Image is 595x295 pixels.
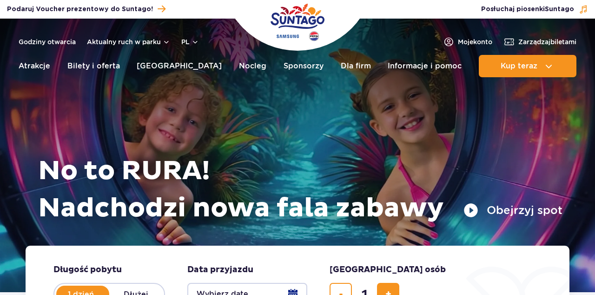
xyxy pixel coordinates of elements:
[181,37,199,47] button: pl
[330,264,446,275] span: [GEOGRAPHIC_DATA] osób
[518,37,576,47] span: Zarządzaj biletami
[463,203,562,218] button: Obejrzyj spot
[284,55,324,77] a: Sponsorzy
[481,5,588,14] button: Posłuchaj piosenkiSuntago
[38,153,562,227] h1: No to RURA! Nadchodzi nowa fala zabawy
[481,5,574,14] span: Posłuchaj piosenki
[443,36,492,47] a: Mojekonto
[239,55,266,77] a: Nocleg
[341,55,371,77] a: Dla firm
[458,37,492,47] span: Moje konto
[87,38,170,46] button: Aktualny ruch w parku
[7,3,165,15] a: Podaruj Voucher prezentowy do Suntago!
[7,5,153,14] span: Podaruj Voucher prezentowy do Suntago!
[388,55,462,77] a: Informacje i pomoc
[19,55,50,77] a: Atrakcje
[53,264,122,275] span: Długość pobytu
[503,36,576,47] a: Zarządzajbiletami
[67,55,120,77] a: Bilety i oferta
[479,55,576,77] button: Kup teraz
[137,55,222,77] a: [GEOGRAPHIC_DATA]
[545,6,574,13] span: Suntago
[187,264,253,275] span: Data przyjazdu
[19,37,76,47] a: Godziny otwarcia
[501,62,537,70] span: Kup teraz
